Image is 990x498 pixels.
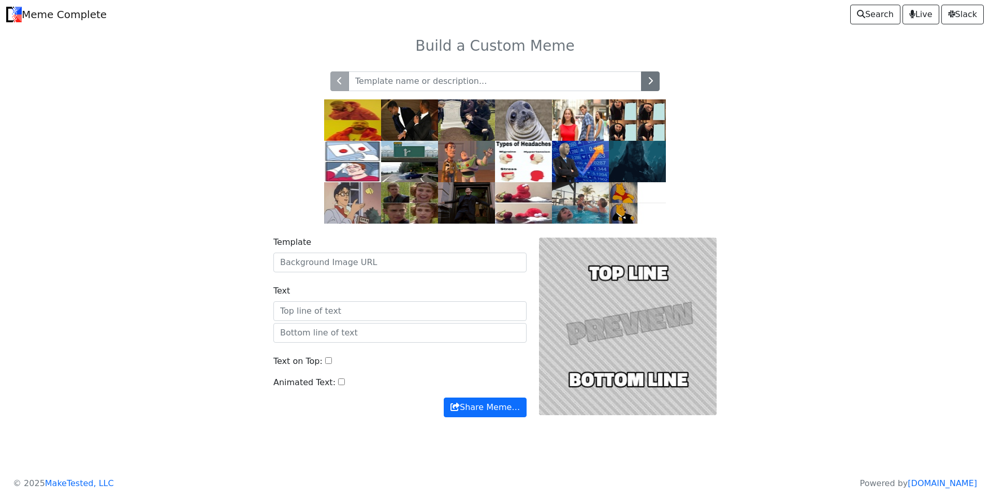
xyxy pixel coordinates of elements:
[6,7,22,22] img: Meme Complete
[273,376,336,389] label: Animated Text:
[495,99,552,141] img: ams.jpg
[348,71,642,91] input: Template name or description...
[273,323,527,343] input: Bottom line of text
[438,141,495,182] img: buzz.jpg
[948,8,977,21] span: Slack
[381,182,438,224] img: right.jpg
[438,99,495,141] img: grave.jpg
[909,8,933,21] span: Live
[273,355,323,368] label: Text on Top:
[6,4,107,25] a: Meme Complete
[552,99,609,141] img: db.jpg
[552,182,609,224] img: pool.jpg
[438,182,495,224] img: bully-maguire-dance.gif
[444,398,527,417] button: Share Meme…
[941,5,984,24] a: Slack
[857,8,894,21] span: Search
[273,253,527,272] input: Background Image URL
[324,182,381,224] img: pigeon.jpg
[552,141,609,182] img: stonks.jpg
[850,5,900,24] a: Search
[159,37,831,55] h3: Build a Custom Meme
[45,478,114,488] a: MakeTested, LLC
[902,5,939,24] a: Live
[609,141,666,182] img: meats-back-lotr.gif
[273,285,290,297] label: Text
[273,301,527,321] input: Top line of text
[381,99,438,141] img: slap.jpg
[324,141,381,182] img: ds.jpg
[495,182,552,224] img: elmo.jpg
[13,477,114,490] p: © 2025
[324,99,381,141] img: drake.jpg
[860,477,977,490] p: Powered by
[273,236,311,248] label: Template
[908,478,977,488] a: [DOMAIN_NAME]
[609,99,666,141] img: gru.jpg
[609,182,666,224] img: pooh.jpg
[381,141,438,182] img: exit.jpg
[495,141,552,182] img: headaches.jpg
